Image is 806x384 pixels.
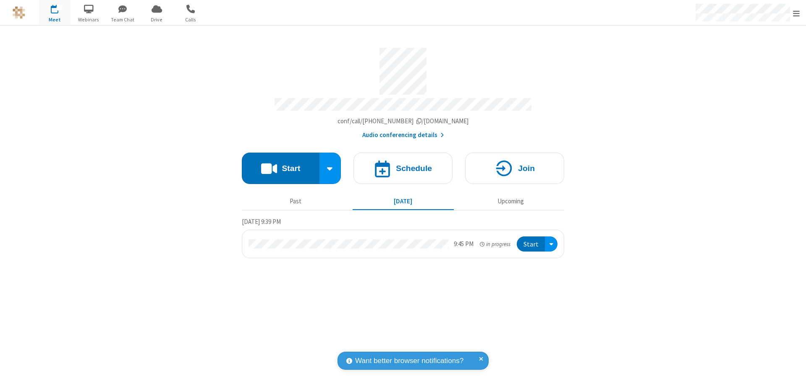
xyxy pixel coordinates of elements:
[355,355,463,366] span: Want better browser notifications?
[39,16,71,23] span: Meet
[353,193,454,209] button: [DATE]
[353,153,453,184] button: Schedule
[396,164,432,172] h4: Schedule
[338,117,469,126] button: Copy my meeting room linkCopy my meeting room link
[338,117,469,125] span: Copy my meeting room link
[13,6,25,19] img: QA Selenium DO NOT DELETE OR CHANGE
[242,153,319,184] button: Start
[73,16,105,23] span: Webinars
[175,16,207,23] span: Calls
[480,240,510,248] em: in progress
[460,193,561,209] button: Upcoming
[362,130,444,140] button: Audio conferencing details
[465,153,564,184] button: Join
[141,16,173,23] span: Drive
[518,164,535,172] h4: Join
[242,42,564,140] section: Account details
[454,239,474,249] div: 9:45 PM
[242,218,281,226] span: [DATE] 9:39 PM
[517,236,545,252] button: Start
[319,153,341,184] div: Start conference options
[107,16,139,23] span: Team Chat
[545,236,557,252] div: Open menu
[245,193,346,209] button: Past
[282,164,300,172] h4: Start
[242,217,564,259] section: Today's Meetings
[57,5,62,11] div: 1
